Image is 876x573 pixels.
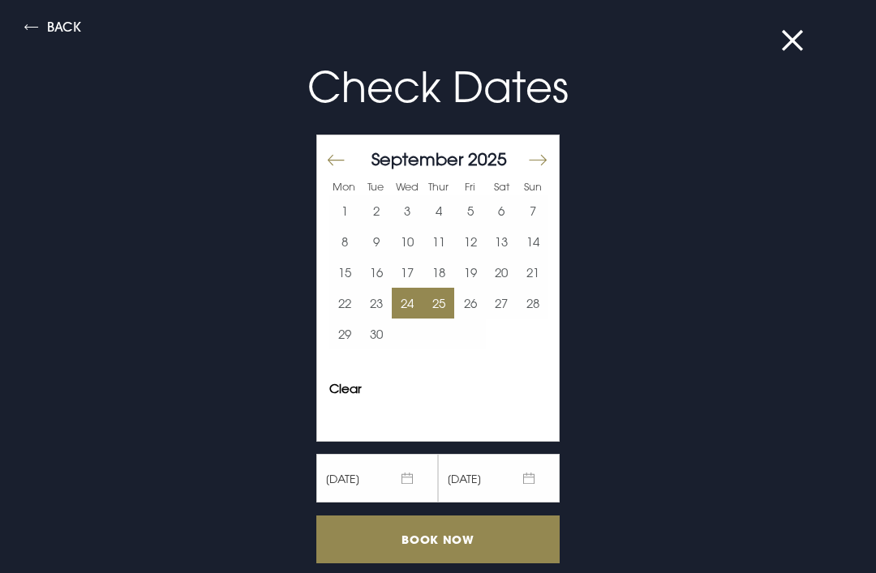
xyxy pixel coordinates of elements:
button: 30 [361,319,393,349]
td: Selected. Thursday, September 25, 2025 [423,288,455,319]
td: Choose Thursday, September 4, 2025 as your start date. [423,195,455,226]
button: 5 [454,195,486,226]
button: 18 [423,257,455,288]
td: Choose Friday, September 19, 2025 as your start date. [454,257,486,288]
button: 11 [423,226,455,257]
td: Choose Friday, September 26, 2025 as your start date. [454,288,486,319]
span: [DATE] [438,454,560,502]
td: Choose Tuesday, September 30, 2025 as your start date. [361,319,393,349]
button: 22 [329,288,361,319]
td: Choose Sunday, September 14, 2025 as your start date. [517,226,548,257]
button: 1 [329,195,361,226]
td: Choose Sunday, September 7, 2025 as your start date. [517,195,548,226]
button: 12 [454,226,486,257]
button: 8 [329,226,361,257]
button: 25 [423,288,455,319]
td: Choose Wednesday, September 17, 2025 as your start date. [392,257,423,288]
td: Choose Monday, September 1, 2025 as your start date. [329,195,361,226]
button: 24 [392,288,423,319]
td: Choose Wednesday, September 10, 2025 as your start date. [392,226,423,257]
button: 15 [329,257,361,288]
button: Move forward to switch to the next month. [527,143,547,177]
td: Selected. Wednesday, September 24, 2025 [392,288,423,319]
button: 4 [423,195,455,226]
td: Choose Tuesday, September 9, 2025 as your start date. [361,226,393,257]
button: 10 [392,226,423,257]
button: 6 [486,195,517,226]
td: Choose Thursday, September 18, 2025 as your start date. [423,257,455,288]
button: 7 [517,195,548,226]
p: Check Dates [52,56,824,118]
td: Choose Monday, September 22, 2025 as your start date. [329,288,361,319]
span: 2025 [468,148,507,169]
td: Choose Saturday, September 13, 2025 as your start date. [486,226,517,257]
td: Choose Tuesday, September 2, 2025 as your start date. [361,195,393,226]
button: 20 [486,257,517,288]
button: 2 [361,195,393,226]
button: 3 [392,195,423,226]
button: 14 [517,226,548,257]
td: Choose Friday, September 5, 2025 as your start date. [454,195,486,226]
button: 21 [517,257,548,288]
td: Choose Monday, September 29, 2025 as your start date. [329,319,361,349]
td: Choose Saturday, September 6, 2025 as your start date. [486,195,517,226]
td: Choose Wednesday, September 3, 2025 as your start date. [392,195,423,226]
button: Clear [329,383,362,395]
input: Book Now [316,515,560,563]
span: [DATE] [316,454,438,502]
span: September [371,148,463,169]
button: 28 [517,288,548,319]
button: 26 [454,288,486,319]
td: Choose Saturday, September 27, 2025 as your start date. [486,288,517,319]
button: 27 [486,288,517,319]
td: Choose Monday, September 8, 2025 as your start date. [329,226,361,257]
td: Choose Saturday, September 20, 2025 as your start date. [486,257,517,288]
td: Choose Thursday, September 11, 2025 as your start date. [423,226,455,257]
button: 19 [454,257,486,288]
td: Choose Monday, September 15, 2025 as your start date. [329,257,361,288]
td: Choose Friday, September 12, 2025 as your start date. [454,226,486,257]
button: 17 [392,257,423,288]
td: Choose Tuesday, September 23, 2025 as your start date. [361,288,393,319]
button: 23 [361,288,393,319]
button: 9 [361,226,393,257]
button: 13 [486,226,517,257]
button: Back [24,20,81,39]
button: 29 [329,319,361,349]
td: Choose Sunday, September 28, 2025 as your start date. [517,288,548,319]
td: Choose Sunday, September 21, 2025 as your start date. [517,257,548,288]
td: Choose Tuesday, September 16, 2025 as your start date. [361,257,393,288]
button: 16 [361,257,393,288]
button: Move backward to switch to the previous month. [327,143,346,177]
